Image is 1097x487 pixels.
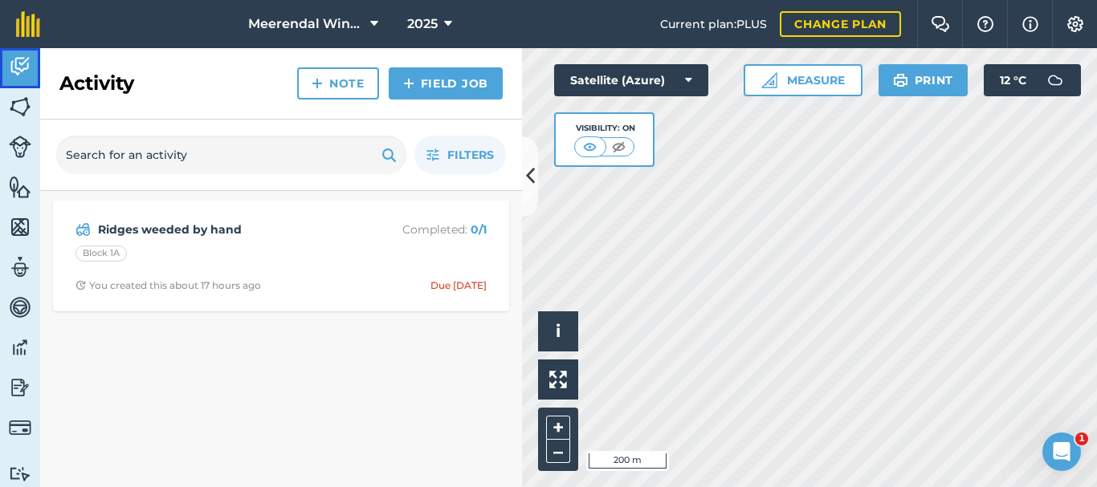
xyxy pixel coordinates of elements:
[9,466,31,481] img: svg+xml;base64,PD94bWwgdmVyc2lvbj0iMS4wIiBlbmNvZGluZz0idXRmLTgiPz4KPCEtLSBHZW5lcmF0b3I6IEFkb2JlIE...
[660,15,767,33] span: Current plan : PLUS
[359,221,487,238] p: Completed :
[9,215,31,239] img: svg+xml;base64,PHN2ZyB4bWxucz0iaHR0cDovL3d3dy53My5vcmcvMjAwMC9zdmciIHdpZHRoPSI1NiIgaGVpZ2h0PSI2MC...
[931,16,950,32] img: Two speech bubbles overlapping with the left bubble in the forefront
[471,222,487,237] strong: 0 / 1
[9,375,31,400] img: svg+xml;base64,PD94bWwgdmVyc2lvbj0iMS4wIiBlbmNvZGluZz0idXRmLTgiPz4KPCEtLSBHZW5lcmF0b3I6IEFkb2JlIE...
[538,311,578,351] button: i
[414,136,506,174] button: Filters
[63,210,500,302] a: Ridges weeded by handCompleted: 0/1Block 1AClock with arrow pointing clockwiseYou created this ab...
[9,175,31,199] img: svg+xml;base64,PHN2ZyB4bWxucz0iaHR0cDovL3d3dy53My5vcmcvMjAwMC9zdmciIHdpZHRoPSI1NiIgaGVpZ2h0PSI2MC...
[546,440,570,463] button: –
[609,139,629,155] img: svg+xml;base64,PHN2ZyB4bWxucz0iaHR0cDovL3d3dy53My5vcmcvMjAwMC9zdmciIHdpZHRoPSI1MCIgaGVpZ2h0PSI0MC...
[1075,432,1088,445] span: 1
[976,16,995,32] img: A question mark icon
[9,255,31,279] img: svg+xml;base64,PD94bWwgdmVyc2lvbj0iMS4wIiBlbmNvZGluZz0idXRmLTgiPz4KPCEtLSBHZW5lcmF0b3I6IEFkb2JlIE...
[556,321,561,341] span: i
[761,72,777,88] img: Ruler icon
[9,136,31,158] img: svg+xml;base64,PD94bWwgdmVyc2lvbj0iMS4wIiBlbmNvZGluZz0idXRmLTgiPz4KPCEtLSBHZW5lcmF0b3I6IEFkb2JlIE...
[9,416,31,439] img: svg+xml;base64,PD94bWwgdmVyc2lvbj0iMS4wIiBlbmNvZGluZz0idXRmLTgiPz4KPCEtLSBHZW5lcmF0b3I6IEFkb2JlIE...
[75,246,127,262] div: Block 1A
[1066,16,1085,32] img: A cog icon
[9,295,31,319] img: svg+xml;base64,PD94bWwgdmVyc2lvbj0iMS4wIiBlbmNvZGluZz0idXRmLTgiPz4KPCEtLSBHZW5lcmF0b3I6IEFkb2JlIE...
[780,11,901,37] a: Change plan
[75,220,91,239] img: svg+xml;base64,PD94bWwgdmVyc2lvbj0iMS4wIiBlbmNvZGluZz0idXRmLTgiPz4KPCEtLSBHZW5lcmF0b3I6IEFkb2JlIE...
[893,71,908,90] img: svg+xml;base64,PHN2ZyB4bWxucz0iaHR0cDovL3d3dy53My5vcmcvMjAwMC9zdmciIHdpZHRoPSIxOSIgaGVpZ2h0PSIyNC...
[56,136,406,174] input: Search for an activity
[1000,64,1026,96] span: 12 ° C
[744,64,863,96] button: Measure
[984,64,1081,96] button: 12 °C
[1022,14,1038,34] img: svg+xml;base64,PHN2ZyB4bWxucz0iaHR0cDovL3d3dy53My5vcmcvMjAwMC9zdmciIHdpZHRoPSIxNyIgaGVpZ2h0PSIxNy...
[75,280,86,290] img: Clock with arrow pointing clockwise
[554,64,708,96] button: Satellite (Azure)
[447,146,494,164] span: Filters
[430,279,487,292] div: Due [DATE]
[75,279,261,292] div: You created this about 17 hours ago
[549,371,567,388] img: Four arrows, one pointing top left, one top right, one bottom right and the last bottom left
[580,139,600,155] img: svg+xml;base64,PHN2ZyB4bWxucz0iaHR0cDovL3d3dy53My5vcmcvMjAwMC9zdmciIHdpZHRoPSI1MCIgaGVpZ2h0PSI0MC...
[248,14,364,34] span: Meerendal Wine Estate
[16,11,40,37] img: fieldmargin Logo
[1039,64,1071,96] img: svg+xml;base64,PD94bWwgdmVyc2lvbj0iMS4wIiBlbmNvZGluZz0idXRmLTgiPz4KPCEtLSBHZW5lcmF0b3I6IEFkb2JlIE...
[98,221,353,238] strong: Ridges weeded by hand
[574,122,635,135] div: Visibility: On
[9,335,31,359] img: svg+xml;base64,PD94bWwgdmVyc2lvbj0iMS4wIiBlbmNvZGluZz0idXRmLTgiPz4KPCEtLSBHZW5lcmF0b3I6IEFkb2JlIE...
[879,64,969,96] button: Print
[407,14,438,34] span: 2025
[9,95,31,119] img: svg+xml;base64,PHN2ZyB4bWxucz0iaHR0cDovL3d3dy53My5vcmcvMjAwMC9zdmciIHdpZHRoPSI1NiIgaGVpZ2h0PSI2MC...
[381,145,397,164] img: svg+xml;base64,PHN2ZyB4bWxucz0iaHR0cDovL3d3dy53My5vcmcvMjAwMC9zdmciIHdpZHRoPSIxOSIgaGVpZ2h0PSIyNC...
[1042,432,1081,471] iframe: Intercom live chat
[59,71,134,96] h2: Activity
[403,74,414,93] img: svg+xml;base64,PHN2ZyB4bWxucz0iaHR0cDovL3d3dy53My5vcmcvMjAwMC9zdmciIHdpZHRoPSIxNCIgaGVpZ2h0PSIyNC...
[389,67,503,99] a: Field Job
[546,416,570,440] button: +
[9,55,31,79] img: svg+xml;base64,PD94bWwgdmVyc2lvbj0iMS4wIiBlbmNvZGluZz0idXRmLTgiPz4KPCEtLSBHZW5lcmF0b3I6IEFkb2JlIE...
[312,74,323,93] img: svg+xml;base64,PHN2ZyB4bWxucz0iaHR0cDovL3d3dy53My5vcmcvMjAwMC9zdmciIHdpZHRoPSIxNCIgaGVpZ2h0PSIyNC...
[297,67,379,99] a: Note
